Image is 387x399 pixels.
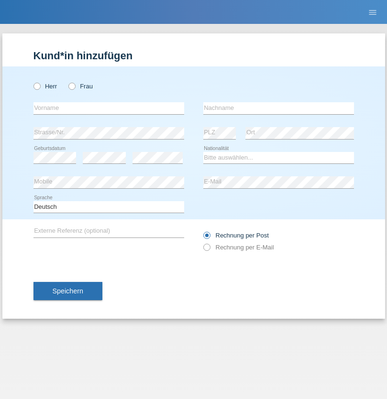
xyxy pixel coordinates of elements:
a: menu [363,9,382,15]
label: Rechnung per Post [203,232,269,239]
h1: Kund*in hinzufügen [33,50,354,62]
input: Herr [33,83,40,89]
label: Herr [33,83,57,90]
i: menu [368,8,377,17]
button: Speichern [33,282,102,300]
input: Rechnung per E-Mail [203,244,210,256]
input: Frau [68,83,75,89]
span: Speichern [53,287,83,295]
label: Frau [68,83,93,90]
label: Rechnung per E-Mail [203,244,274,251]
input: Rechnung per Post [203,232,210,244]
